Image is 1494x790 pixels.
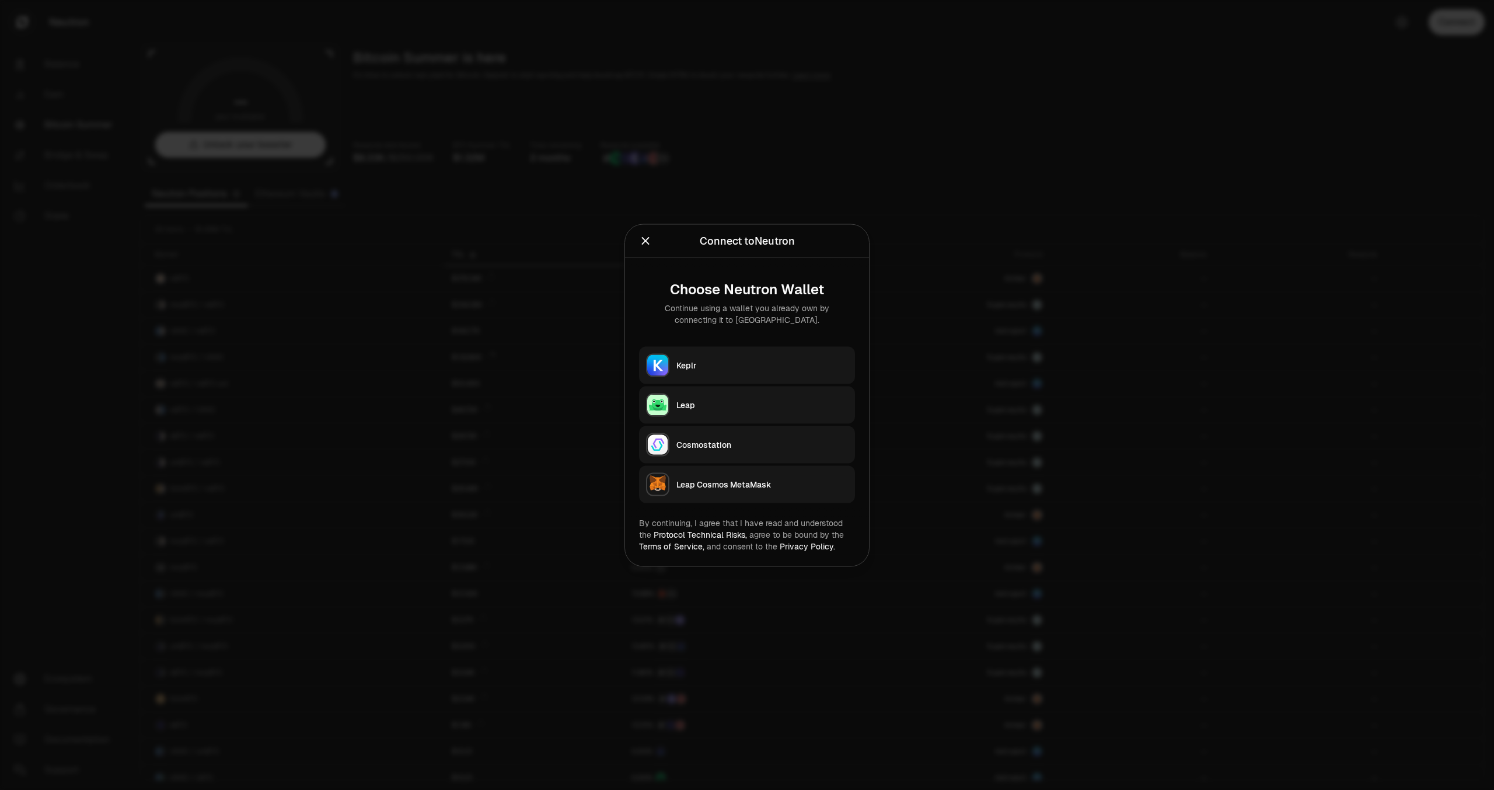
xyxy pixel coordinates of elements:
a: Protocol Technical Risks, [654,529,747,540]
img: Cosmostation [647,434,668,455]
button: Leap Cosmos MetaMaskLeap Cosmos MetaMask [639,465,855,503]
div: Choose Neutron Wallet [648,281,846,297]
button: CosmostationCosmostation [639,426,855,463]
div: Leap Cosmos MetaMask [676,478,848,490]
img: Leap [647,394,668,415]
button: LeapLeap [639,386,855,423]
button: Close [639,232,652,249]
div: Keplr [676,359,848,371]
div: Cosmostation [676,438,848,450]
a: Terms of Service, [639,541,704,551]
img: Leap Cosmos MetaMask [647,474,668,495]
div: Leap [676,399,848,410]
button: KeplrKeplr [639,346,855,384]
img: Keplr [647,354,668,375]
div: Connect to Neutron [700,232,795,249]
div: By continuing, I agree that I have read and understood the agree to be bound by the and consent t... [639,517,855,552]
div: Continue using a wallet you already own by connecting it to [GEOGRAPHIC_DATA]. [648,302,846,325]
a: Privacy Policy. [780,541,835,551]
